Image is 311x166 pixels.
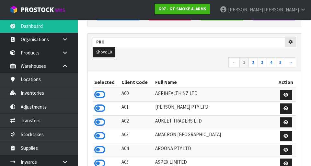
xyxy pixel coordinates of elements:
span: [PERSON_NAME] [264,6,299,13]
td: AROONA PTY LTD [154,143,276,157]
td: AGRIHEALTH NZ LTD [154,88,276,102]
td: A04 [120,143,154,157]
a: → [285,57,296,68]
a: G07 - GT SMOKE ALARMS [155,4,210,14]
span: [PERSON_NAME] [228,6,263,13]
nav: Page navigation [93,57,296,69]
strong: G07 - GT SMOKE ALARMS [158,6,206,12]
td: A03 [120,129,154,143]
button: Show: 10 [93,47,115,57]
img: cube-alt.png [10,6,18,14]
input: Search clients [93,37,285,47]
a: 1 [239,57,249,68]
td: A02 [120,115,154,129]
a: 5 [276,57,285,68]
th: Client Code [120,77,154,88]
a: ← [228,57,240,68]
small: WMS [55,7,65,13]
td: A00 [120,88,154,102]
th: Action [276,77,296,88]
a: 4 [267,57,276,68]
td: [PERSON_NAME] PTY LTD [154,102,276,116]
td: AUKLET TRADERS LTD [154,115,276,129]
td: AMACRON [GEOGRAPHIC_DATA] [154,129,276,143]
a: 3 [258,57,267,68]
td: A01 [120,102,154,116]
a: 2 [248,57,258,68]
th: Selected [93,77,120,88]
span: ProStock [21,6,54,14]
th: Full Name [154,77,276,88]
